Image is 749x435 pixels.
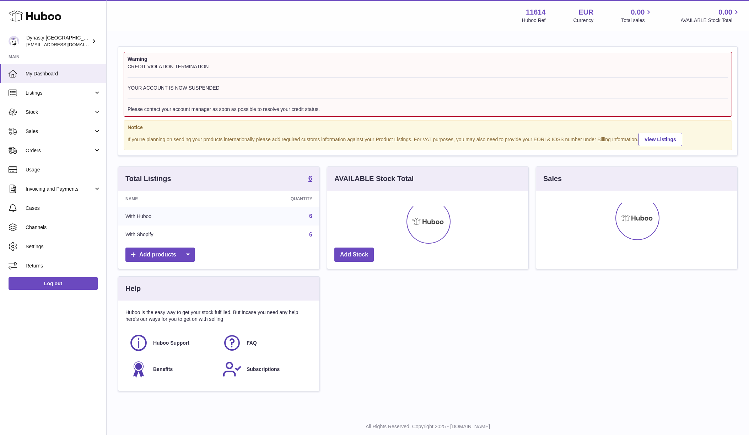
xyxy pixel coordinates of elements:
span: Huboo Support [153,340,189,346]
th: Quantity [227,191,319,207]
div: If you're planning on sending your products internationally please add required customs informati... [128,132,728,146]
a: Add products [125,248,195,262]
h3: Help [125,284,141,293]
div: CREDIT VIOLATION TERMINATION YOUR ACCOUNT IS NOW SUSPENDED Please contact your account manager as... [128,63,728,113]
p: All Rights Reserved. Copyright 2025 - [DOMAIN_NAME] [112,423,743,430]
span: Sales [26,128,93,135]
a: FAQ [222,333,309,352]
a: 0.00 AVAILABLE Stock Total [680,7,740,24]
a: 6 [308,175,312,183]
a: Subscriptions [222,360,309,379]
div: Huboo Ref [522,17,546,24]
span: 0.00 [631,7,645,17]
strong: Notice [128,124,728,131]
span: [EMAIL_ADDRESS][DOMAIN_NAME] [26,42,104,47]
div: Currency [573,17,594,24]
a: 6 [309,213,312,219]
span: My Dashboard [26,70,101,77]
span: Orders [26,147,93,154]
strong: 6 [308,175,312,182]
span: Settings [26,243,101,250]
a: Huboo Support [129,333,215,352]
a: Add Stock [334,248,374,262]
a: Benefits [129,360,215,379]
span: Total sales [621,17,653,24]
span: Cases [26,205,101,212]
td: With Huboo [118,207,227,226]
span: FAQ [247,340,257,346]
h3: Total Listings [125,174,171,184]
span: AVAILABLE Stock Total [680,17,740,24]
strong: EUR [578,7,593,17]
span: Subscriptions [247,366,280,373]
strong: 11614 [526,7,546,17]
span: Invoicing and Payments [26,186,93,192]
th: Name [118,191,227,207]
span: 0.00 [718,7,732,17]
a: 0.00 Total sales [621,7,653,24]
a: View Listings [638,133,682,146]
span: Returns [26,262,101,269]
span: Benefits [153,366,173,373]
span: Stock [26,109,93,116]
p: Huboo is the easy way to get your stock fulfilled. But incase you need any help here's our ways f... [125,309,312,323]
strong: Warning [128,56,728,63]
span: Channels [26,224,101,231]
h3: Sales [543,174,562,184]
h3: AVAILABLE Stock Total [334,174,414,184]
a: 6 [309,232,312,238]
span: Usage [26,166,101,173]
img: dynastynederland@hotmail.com [9,36,19,47]
td: With Shopify [118,226,227,244]
span: Listings [26,90,93,96]
a: Log out [9,277,98,290]
div: Dynasty [GEOGRAPHIC_DATA] [26,35,90,48]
